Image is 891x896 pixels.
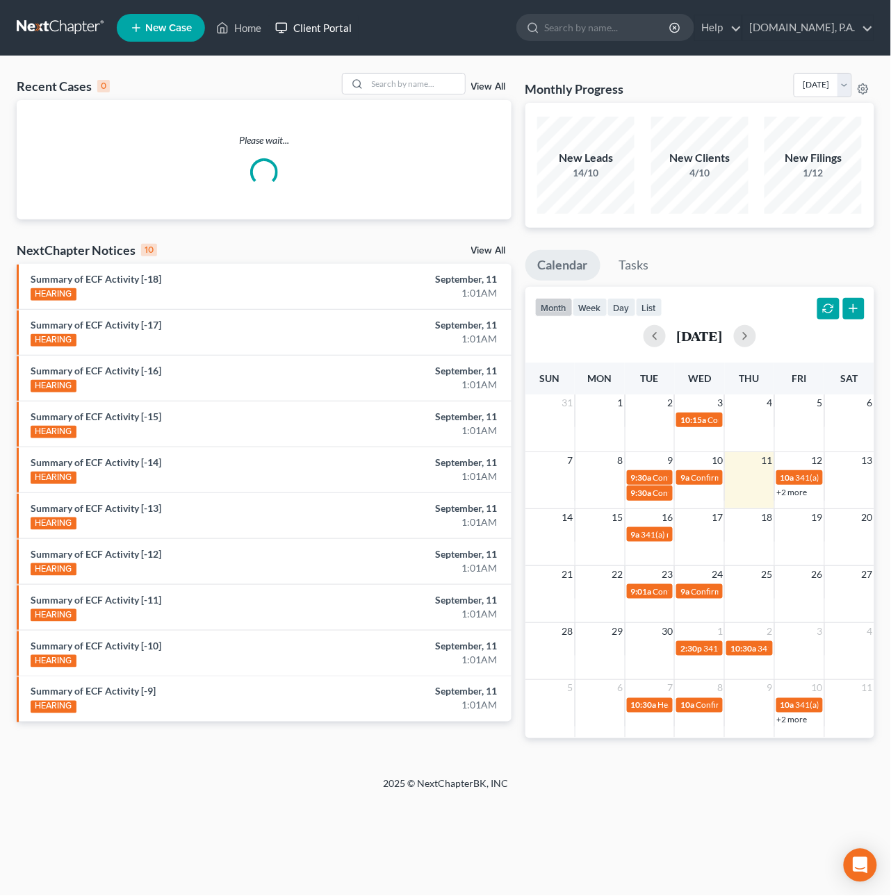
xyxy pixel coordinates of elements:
span: Hearing [658,700,687,711]
a: Tasks [607,250,662,281]
div: 1:01AM [351,561,498,575]
span: 10a [780,700,794,711]
a: Summary of ECF Activity [-16] [31,365,161,376]
a: Summary of ECF Activity [-13] [31,502,161,514]
div: Open Intercom Messenger [844,849,877,882]
div: HEARING [31,563,76,576]
span: 10 [810,680,824,697]
div: 14/10 [537,166,635,180]
span: 9a [631,529,640,540]
span: 1 [716,623,724,640]
a: Summary of ECF Activity [-9] [31,686,156,697]
span: 29 [611,623,625,640]
span: Confirmation hearing [696,700,774,711]
span: Mon [588,372,612,384]
div: HEARING [31,655,76,667]
div: 1:01AM [351,515,498,529]
a: Home [209,15,268,40]
div: 1/12 [765,166,862,180]
span: 15 [611,509,625,526]
span: Confirmation hearing [691,586,769,597]
span: 7 [666,680,674,697]
a: +2 more [777,715,808,725]
div: September, 11 [351,547,498,561]
span: 9 [666,452,674,469]
a: Summary of ECF Activity [-18] [31,273,161,285]
button: month [535,298,573,317]
a: Calendar [525,250,600,281]
span: 5 [816,395,824,411]
span: 3 [816,623,824,640]
div: HEARING [31,380,76,392]
a: Summary of ECF Activity [-11] [31,594,161,606]
span: 341(a) meeting [758,643,812,654]
span: 8 [716,680,724,697]
span: 10a [780,472,794,483]
span: 5 [566,680,575,697]
span: 21 [561,566,575,583]
div: September, 11 [351,318,498,332]
div: HEARING [31,609,76,622]
span: 341(a) meeting [796,700,851,711]
h3: Monthly Progress [525,81,624,97]
div: New Clients [651,150,749,166]
span: 22 [611,566,625,583]
a: Help [695,15,742,40]
button: week [573,298,607,317]
span: 2 [666,395,674,411]
span: 14 [561,509,575,526]
span: Fri [792,372,807,384]
span: 30 [660,623,674,640]
button: list [636,298,662,317]
div: September, 11 [351,410,498,424]
div: 1:01AM [351,332,498,346]
div: NextChapter Notices [17,242,157,258]
span: Thu [739,372,760,384]
span: 6 [866,395,874,411]
span: Tue [641,372,659,384]
span: Wed [688,372,711,384]
span: Confirmation hearing [653,586,732,597]
span: 7 [566,452,575,469]
a: Summary of ECF Activity [-14] [31,456,161,468]
span: 28 [561,623,575,640]
span: 10:30a [730,643,756,654]
a: Summary of ECF Activity [-15] [31,410,161,422]
input: Search by name... [368,74,465,94]
a: +2 more [777,487,808,497]
span: 1 [616,395,625,411]
div: 10 [141,244,157,256]
span: 26 [810,566,824,583]
span: 23 [660,566,674,583]
div: HEARING [31,517,76,530]
span: 25 [760,566,774,583]
a: Client Portal [268,15,359,40]
div: 1:01AM [351,378,498,392]
input: Search by name... [544,15,671,40]
span: 11 [860,680,874,697]
div: 1:01AM [351,699,498,713]
span: 10:15a [680,415,706,425]
div: 1:01AM [351,653,498,667]
div: 1:01AM [351,424,498,438]
span: 2 [766,623,774,640]
p: Please wait... [17,133,512,147]
span: 9a [680,472,689,483]
span: 24 [710,566,724,583]
span: 9 [766,680,774,697]
div: HEARING [31,334,76,347]
span: 4 [866,623,874,640]
div: September, 11 [351,364,498,378]
span: 6 [616,680,625,697]
div: 4/10 [651,166,749,180]
span: 9:30a [631,472,652,483]
span: 18 [760,509,774,526]
div: Recent Cases [17,78,110,94]
button: day [607,298,636,317]
span: 16 [660,509,674,526]
span: 2:30p [680,643,702,654]
div: HEARING [31,426,76,438]
div: September, 11 [351,272,498,286]
span: 10:30a [631,700,657,711]
span: 3 [716,395,724,411]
